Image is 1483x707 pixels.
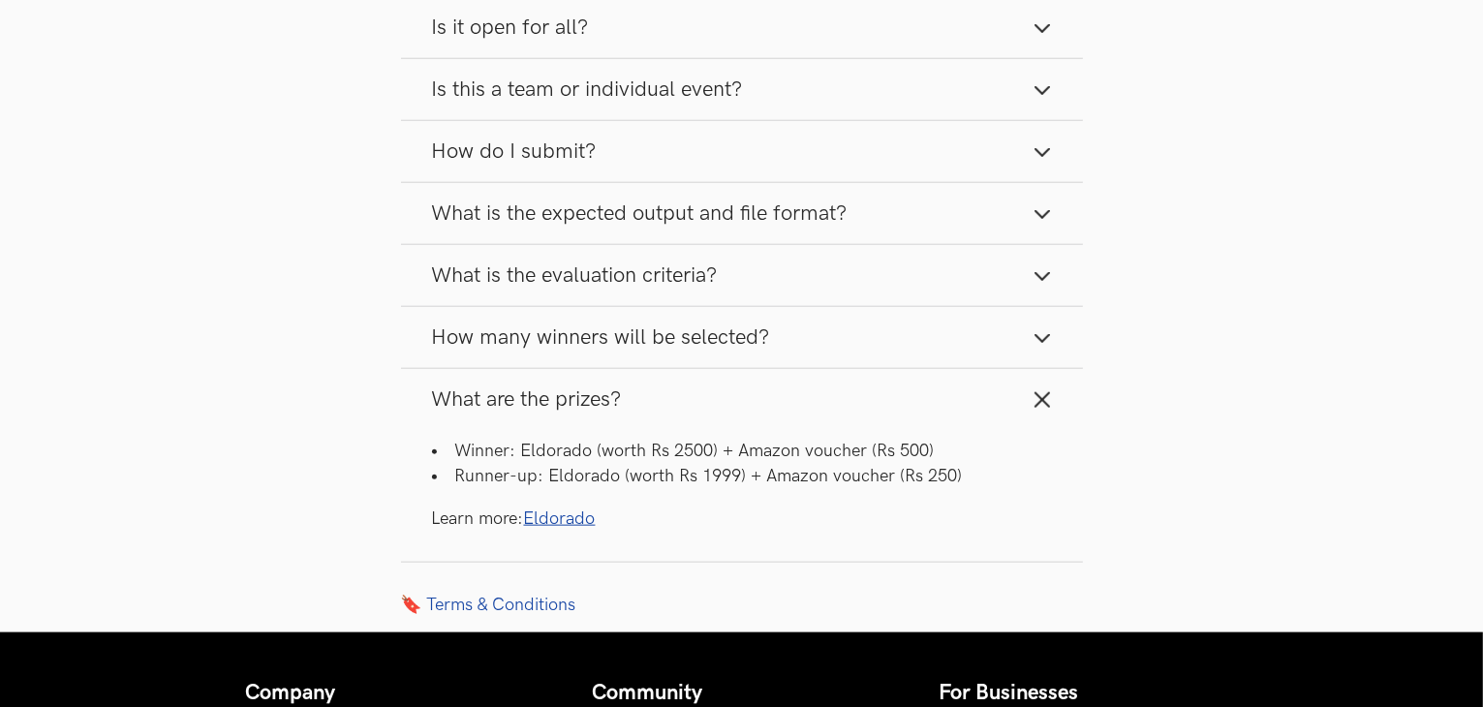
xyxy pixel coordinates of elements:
[401,245,1083,306] button: What is the evaluation criteria?
[432,464,1052,488] li: Runner-up: Eldorado (worth Rs 1999) + Amazon voucher (Rs 250)
[246,681,544,706] h4: Company
[432,507,1052,531] p: Learn more:
[593,681,891,706] h4: Community
[401,183,1083,244] button: What is the expected output and file format?
[432,200,848,227] span: What is the expected output and file format?
[401,369,1083,430] button: What are the prizes?
[432,15,589,41] span: Is it open for all?
[432,262,718,289] span: What is the evaluation criteria?
[432,77,743,103] span: Is this a team or individual event?
[432,386,622,413] span: What are the prizes?
[401,307,1083,368] button: How many winners will be selected?
[524,508,596,529] a: Eldorado
[401,121,1083,182] button: How do I submit?
[401,430,1083,561] div: What are the prizes?
[401,59,1083,120] button: Is this a team or individual event?
[432,138,597,165] span: How do I submit?
[940,681,1238,706] h4: For Businesses
[401,594,1083,615] a: 🔖 Terms & Conditions
[432,439,1052,463] li: Winner: Eldorado (worth Rs 2500) + Amazon voucher (Rs 500)
[432,324,770,351] span: How many winners will be selected?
